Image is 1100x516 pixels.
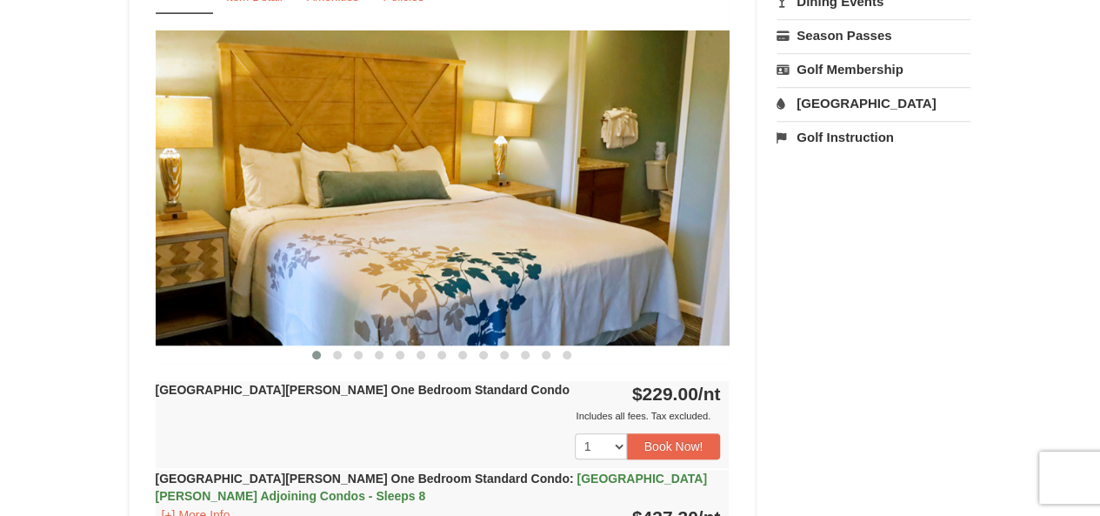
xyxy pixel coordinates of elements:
[777,19,970,51] a: Season Passes
[698,384,721,404] span: /nt
[156,472,707,503] strong: [GEOGRAPHIC_DATA][PERSON_NAME] One Bedroom Standard Condo
[570,472,574,486] span: :
[777,121,970,153] a: Golf Instruction
[627,433,721,459] button: Book Now!
[777,87,970,119] a: [GEOGRAPHIC_DATA]
[632,384,721,404] strong: $229.00
[777,53,970,85] a: Golf Membership
[156,407,721,425] div: Includes all fees. Tax excluded.
[156,30,730,345] img: 18876286-121-55434444.jpg
[156,383,570,397] strong: [GEOGRAPHIC_DATA][PERSON_NAME] One Bedroom Standard Condo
